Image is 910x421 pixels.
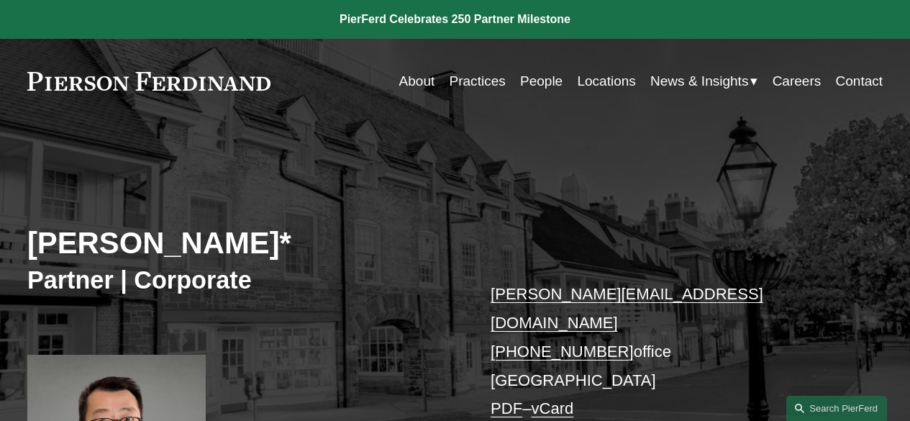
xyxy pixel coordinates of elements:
a: PDF [491,399,522,417]
a: Locations [577,68,635,95]
a: Search this site [786,396,887,421]
a: [PHONE_NUMBER] [491,343,634,361]
a: About [399,68,435,95]
h3: Partner | Corporate [27,265,455,295]
a: folder dropdown [650,68,757,95]
a: People [520,68,563,95]
span: News & Insights [650,69,748,94]
a: [PERSON_NAME][EMAIL_ADDRESS][DOMAIN_NAME] [491,285,763,332]
a: vCard [531,399,573,417]
a: Contact [836,68,883,95]
h2: [PERSON_NAME]* [27,225,455,262]
a: Careers [773,68,822,95]
a: Practices [450,68,506,95]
